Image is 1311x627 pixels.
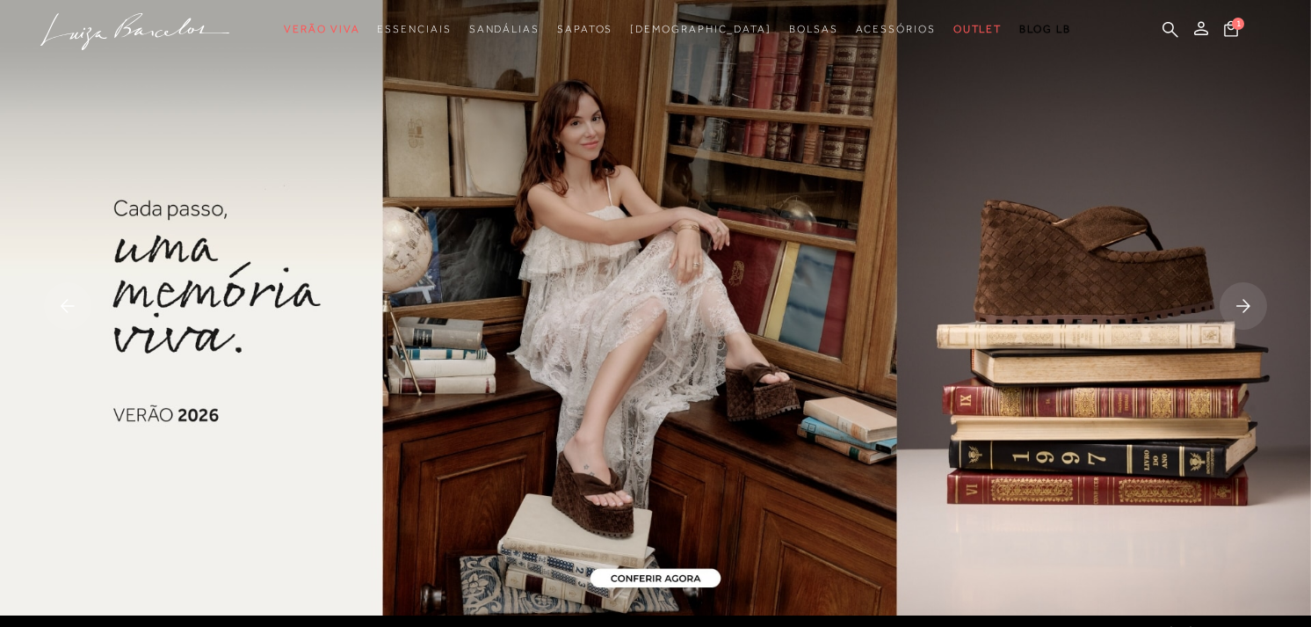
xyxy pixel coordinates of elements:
button: 1 [1219,19,1243,43]
a: noSubCategoriesText [856,13,936,46]
span: Bolsas [789,23,838,35]
a: noSubCategoriesText [953,13,1003,46]
a: BLOG LB [1019,13,1070,46]
span: Outlet [953,23,1003,35]
span: [DEMOGRAPHIC_DATA] [630,23,771,35]
span: BLOG LB [1019,23,1070,35]
span: Verão Viva [284,23,359,35]
a: noSubCategoriesText [557,13,612,46]
span: Essenciais [377,23,451,35]
a: noSubCategoriesText [469,13,540,46]
span: Sapatos [557,23,612,35]
a: noSubCategoriesText [630,13,771,46]
span: Acessórios [856,23,936,35]
span: Sandálias [469,23,540,35]
a: noSubCategoriesText [377,13,451,46]
a: noSubCategoriesText [789,13,838,46]
a: noSubCategoriesText [284,13,359,46]
span: 1 [1232,18,1244,30]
